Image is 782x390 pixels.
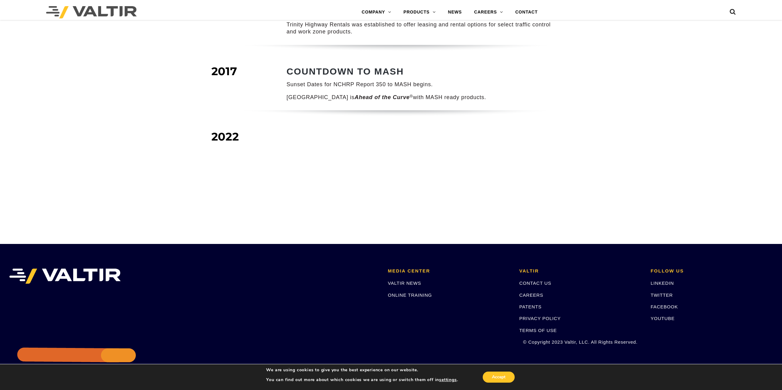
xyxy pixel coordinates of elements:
button: settings [439,377,457,383]
h2: FOLLOW US [650,268,773,274]
p: Trinity Highway rebrands and announces an exciting new name change to [GEOGRAPHIC_DATA]. The rebr... [287,146,559,175]
em: Ahead of the Curve [355,94,410,100]
h2: VALTIR [519,268,642,274]
img: VALTIR [9,268,121,284]
h2: MEDIA CENTER [388,268,510,274]
button: Accept [483,372,515,383]
p: You can find out more about which cookies we are using or switch them off in . [266,377,458,383]
a: TWITTER [650,292,673,298]
strong: Safe-Hit [347,195,369,202]
p: © Copyright 2023 Valtir, LLC. All Rights Reserved. [519,338,642,346]
strong: Yodock [383,195,404,202]
sup: ® [410,94,413,98]
a: PRIVACY POLICY [519,316,561,321]
a: CAREERS [468,6,509,18]
em: A TIER ABOVE [329,208,378,214]
a: ONLINE TRAINING [388,292,432,298]
a: PRODUCTS [397,6,442,18]
a: VALTIR NEWS [388,280,421,286]
a: CONTACT [509,6,544,18]
p: It’s how we stay . [287,208,559,215]
a: PATENTS [519,304,542,309]
strong: COUNTDOWN TO MASH [287,66,404,76]
strong: TRINITY HIGHWAY BECOMES VALTIR [287,132,470,142]
sup: TM [371,208,378,213]
a: FACEBOOK [650,304,678,309]
p: Trinity Highway Rentals was established to offer leasing and rental options for select traffic co... [287,21,559,36]
a: LINKEDIN [650,280,674,286]
a: COMPANY [356,6,397,18]
a: NEWS [442,6,468,18]
p: Sunset Dates for NCHRP Report 350 to MASH begins. [287,81,559,88]
span: 2017 [211,64,237,78]
a: CAREERS [519,292,543,298]
p: [GEOGRAPHIC_DATA] is with MASH ready products. [287,94,559,101]
span: 2022 [211,130,239,143]
p: We are using cookies to give you the best experience on our website. [266,367,458,373]
img: Valtir [46,6,137,18]
p: Valtir continues to bring the next generation of innovative safety products to a dynamically chan... [287,181,559,202]
a: CONTACT US [519,280,551,286]
a: YOUTUBE [650,316,674,321]
a: TERMS OF USE [519,328,557,333]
